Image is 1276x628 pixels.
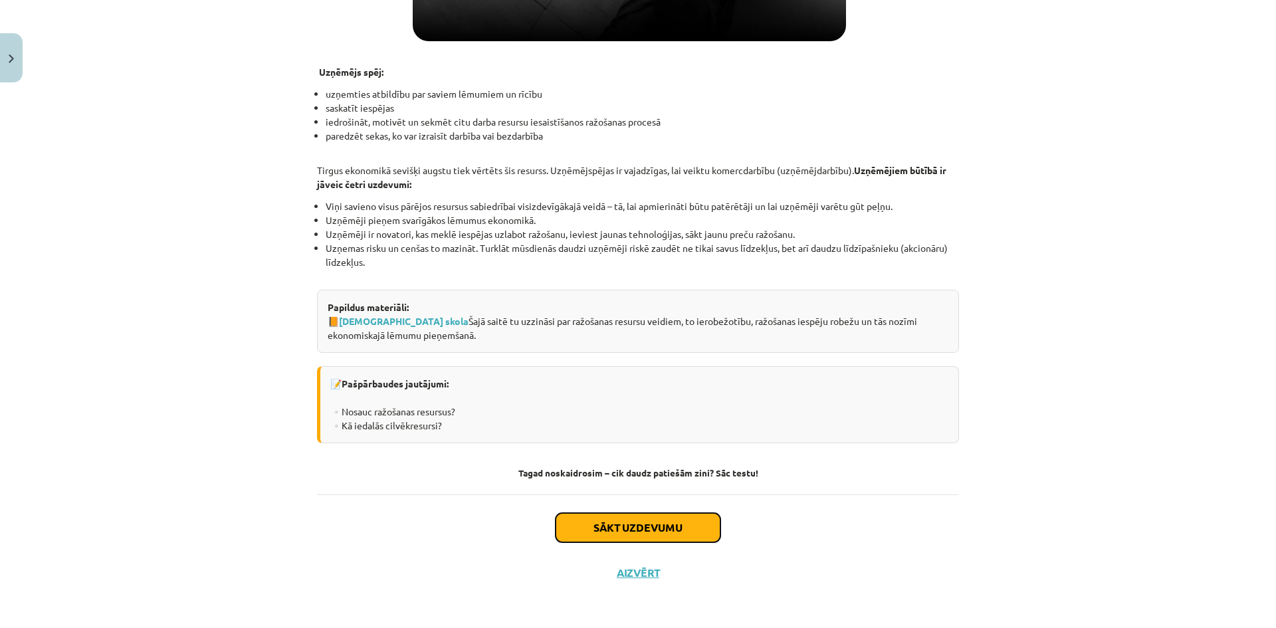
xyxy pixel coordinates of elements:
[326,129,959,143] li: paredzēt sekas, ko var izraisīt darbība vai bezdarbība
[319,66,383,78] strong: Uzņēmējs spēj:
[326,213,959,227] li: Uzņēmēji pieņem svarīgākos lēmumus ekonomikā.
[326,87,959,101] li: uzņemties atbildību par saviem lēmumiem un rīcību
[342,377,449,389] strong: Pašpārbaudes jautājumi:
[317,290,959,353] div: Šajā saitē tu uzzināsi par ražošanas resursu veidiem, to ierobežotību, ražošanas iespēju robežu u...
[613,566,663,579] button: Aizvērt
[518,467,758,478] strong: Tagad noskaidrosim – cik daudz patiešām zini? Sāc testu!
[326,115,959,129] li: iedrošināt, motivēt un sekmēt citu darba resursu iesaistīšanos ražošanas procesā
[9,54,14,63] img: icon-close-lesson-0947bae3869378f0d4975bcd49f059093ad1ed9edebbc8119c70593378902aed.svg
[326,227,959,241] li: Uzņēmēji ir novatori, kas meklē iespējas uzlabot ražošanu, ieviest jaunas tehnoloģijas, sākt jaun...
[556,513,720,542] button: Sākt uzdevumu
[326,241,959,283] li: Uzņemas risku un cenšas to mazināt. Turklāt mūsdienās daudzi uzņēmēji riskē zaudēt ne tikai savus...
[328,301,409,313] strong: Papildus materiāli:
[326,199,959,213] li: Viņi savieno visus pārējos resursus sabiedrībai visizdevīgākajā veidā – tā, lai apmierināti būtu ...
[317,366,959,443] div: 📝 ▫️Nosauc ražošanas resursus? ▫️Kā iedalās cilvēkresursi?
[339,315,469,327] a: [DEMOGRAPHIC_DATA] skola
[317,150,959,191] p: Tirgus ekonomikā sevišķi augstu tiek vērtēts šis resurss. Uzņēmējspējas ir vajadzīgas, lai veiktu...
[328,315,469,327] strong: 📙
[326,101,959,115] li: saskatīt iespējas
